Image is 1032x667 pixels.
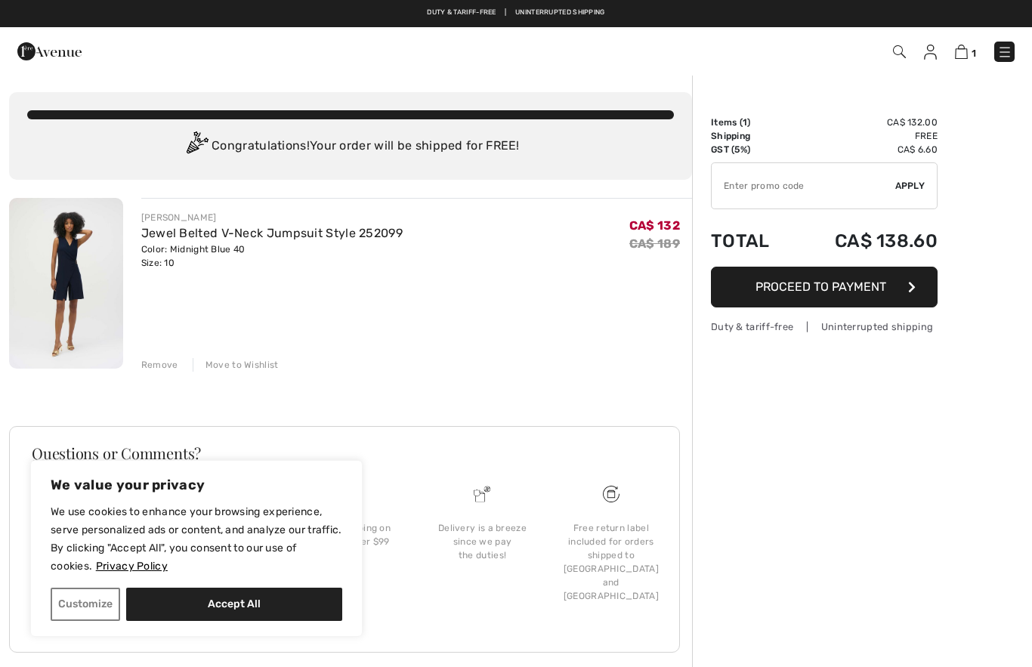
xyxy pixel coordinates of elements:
[955,42,976,60] a: 1
[17,36,82,66] img: 1ère Avenue
[126,588,342,621] button: Accept All
[17,43,82,57] a: 1ère Avenue
[51,503,342,576] p: We use cookies to enhance your browsing experience, serve personalized ads or content, and analyz...
[141,211,403,224] div: [PERSON_NAME]
[141,226,403,240] a: Jewel Belted V-Neck Jumpsuit Style 252099
[430,521,534,562] div: Delivery is a breeze since we pay the duties!
[893,45,906,58] img: Search
[181,131,212,162] img: Congratulation2.svg
[712,163,895,208] input: Promo code
[924,45,937,60] img: My Info
[629,236,680,251] s: CA$ 189
[895,179,925,193] span: Apply
[711,215,793,267] td: Total
[27,131,674,162] div: Congratulations! Your order will be shipped for FREE!
[51,476,342,494] p: We value your privacy
[141,242,403,270] div: Color: Midnight Blue 40 Size: 10
[9,198,123,369] img: Jewel Belted V-Neck Jumpsuit Style 252099
[559,521,663,603] div: Free return label included for orders shipped to [GEOGRAPHIC_DATA] and [GEOGRAPHIC_DATA]
[711,267,938,307] button: Proceed to Payment
[711,116,793,129] td: Items ( )
[755,279,886,294] span: Proceed to Payment
[603,486,620,502] img: Free shipping on orders over $99
[711,129,793,143] td: Shipping
[711,320,938,334] div: Duty & tariff-free | Uninterrupted shipping
[95,559,168,573] a: Privacy Policy
[793,215,938,267] td: CA$ 138.60
[793,129,938,143] td: Free
[997,45,1012,60] img: Menu
[30,460,363,637] div: We value your privacy
[474,486,490,502] img: Delivery is a breeze since we pay the duties!
[743,117,747,128] span: 1
[972,48,976,59] span: 1
[793,143,938,156] td: CA$ 6.60
[193,358,279,372] div: Move to Wishlist
[51,588,120,621] button: Customize
[141,358,178,372] div: Remove
[629,218,680,233] span: CA$ 132
[955,45,968,59] img: Shopping Bag
[32,446,657,461] h3: Questions or Comments?
[793,116,938,129] td: CA$ 132.00
[711,143,793,156] td: GST (5%)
